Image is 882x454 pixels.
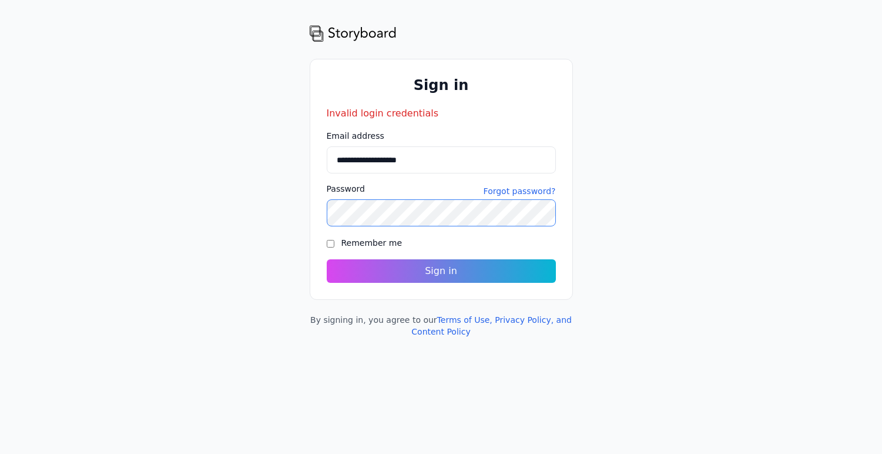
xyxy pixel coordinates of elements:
[310,24,397,42] img: storyboard
[327,76,556,95] h1: Sign in
[327,106,556,121] div: Invalid login credentials
[327,259,556,283] button: Sign in
[411,315,572,336] a: Terms of Use, Privacy Policy, and Content Policy
[327,183,365,195] label: Password
[327,130,556,142] label: Email address
[484,185,556,197] a: Forgot password?
[310,314,573,338] div: By signing in, you agree to our
[341,238,403,248] label: Remember me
